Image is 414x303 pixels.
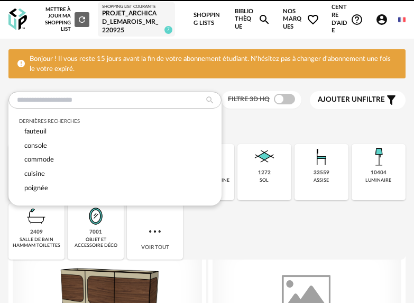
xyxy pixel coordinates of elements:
div: 2409 [30,229,43,236]
span: Ajouter un [318,96,362,103]
button: Ajouter unfiltre Filter icon [310,91,406,109]
span: Account Circle icon [375,13,388,26]
span: fauteuil [24,128,47,135]
div: objet et accessoire déco [71,237,121,249]
img: Assise.png [309,144,334,170]
div: luminaire [365,177,391,183]
div: sol [260,177,269,183]
div: Voir tout [127,203,183,260]
span: Help Circle Outline icon [351,13,363,26]
div: 7001 [89,229,102,236]
span: filtre [318,95,385,104]
div: 1272 [258,170,271,176]
div: 10404 [371,170,387,176]
img: Luminaire.png [366,144,391,170]
div: salle de bain hammam toilettes [12,237,61,249]
div: Mettre à jour ma Shopping List [39,6,89,33]
img: more.7b13dc1.svg [146,223,163,240]
span: 7 [164,26,172,34]
div: 33559 [314,170,329,176]
img: fr [398,16,406,23]
div: Dernières recherches [19,118,211,124]
span: Bonjour ! Il vous reste 15 jours avant la fin de votre abonnement étudiant. N'hésitez pas à chang... [30,56,391,73]
div: Shopping List courante [102,4,171,10]
img: Sol.png [252,144,277,170]
span: poignée [24,185,48,191]
a: Shopping List courante PROJET_ARCHICAD_LEMAROIS_MR_220925 7 [102,4,171,34]
span: console [24,142,47,149]
span: Filter icon [385,94,398,106]
img: OXP [8,8,27,30]
span: Refresh icon [77,16,87,22]
span: Magnify icon [258,13,271,26]
div: PROJET_ARCHICAD_LEMAROIS_MR_220925 [102,10,171,34]
span: Account Circle icon [375,13,393,26]
img: Miroir.png [83,203,108,229]
span: Heart Outline icon [307,13,319,26]
span: commode [24,156,54,163]
span: cuisine [24,171,45,177]
img: Salle%20de%20bain.png [24,203,49,229]
span: Centre d'aideHelp Circle Outline icon [332,4,363,34]
div: assise [314,177,329,183]
span: Filtre 3D HQ [228,96,270,102]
